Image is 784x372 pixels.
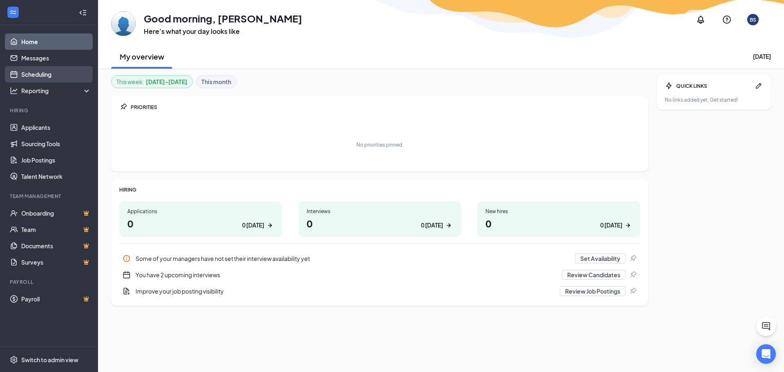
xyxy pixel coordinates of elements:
svg: DocumentAdd [122,287,131,295]
div: PRIORITIES [131,104,640,111]
svg: Settings [10,356,18,364]
svg: QuestionInfo [722,15,732,25]
a: CalendarNewYou have 2 upcoming interviewsReview CandidatesPin [119,267,640,283]
a: DocumentsCrown [21,238,91,254]
svg: CalendarNew [122,271,131,279]
h1: 0 [307,216,453,230]
a: Home [21,33,91,50]
div: Switch to admin view [21,356,78,364]
svg: Pin [119,103,127,111]
div: No priorities pinned. [356,141,403,148]
div: Open Intercom Messenger [756,344,776,364]
a: InfoSome of your managers have not set their interview availability yetSet AvailabilityPin [119,250,640,267]
div: Reporting [21,87,91,95]
a: New hires00 [DATE]ArrowRight [477,201,640,237]
button: Review Job Postings [560,286,626,296]
h2: My overview [120,51,164,62]
div: 0 [DATE] [421,221,443,229]
h1: 0 [486,216,632,230]
svg: Notifications [696,15,706,25]
a: Interviews00 [DATE]ArrowRight [298,201,461,237]
svg: Analysis [10,87,18,95]
svg: ArrowRight [445,221,453,229]
div: Some of your managers have not set their interview availability yet [119,250,640,267]
div: Improve your job posting visibility [136,287,555,295]
div: [DATE] [753,52,771,60]
svg: Bolt [665,82,673,90]
a: OnboardingCrown [21,205,91,221]
svg: Pin [629,287,637,295]
h3: Here’s what your day looks like [144,27,302,36]
div: Some of your managers have not set their interview availability yet [136,254,570,263]
svg: ArrowRight [624,221,632,229]
svg: Info [122,254,131,263]
a: Applications00 [DATE]ArrowRight [119,201,282,237]
h1: Good morning, [PERSON_NAME] [144,11,302,25]
img: Ben Stow [111,11,136,36]
div: Improve your job posting visibility [119,283,640,299]
b: This month [201,77,231,86]
div: Applications [127,208,274,215]
svg: ArrowRight [266,221,274,229]
div: Hiring [10,107,89,114]
div: This week : [116,77,187,86]
h1: 0 [127,216,274,230]
a: Talent Network [21,168,91,185]
div: No links added yet. Get started! [665,96,763,103]
div: QUICK LINKS [676,82,751,89]
svg: WorkstreamLogo [9,8,17,16]
a: SurveysCrown [21,254,91,270]
button: Set Availability [575,254,626,263]
div: BS [750,16,756,23]
a: Messages [21,50,91,66]
div: Payroll [10,278,89,285]
div: You have 2 upcoming interviews [119,267,640,283]
div: HIRING [119,186,640,193]
b: [DATE] - [DATE] [146,77,187,86]
a: Applicants [21,119,91,136]
div: Team Management [10,193,89,200]
a: Job Postings [21,152,91,168]
svg: ChatActive [761,321,771,331]
a: DocumentAddImprove your job posting visibilityReview Job PostingsPin [119,283,640,299]
div: 0 [DATE] [600,221,622,229]
a: Scheduling [21,66,91,82]
div: New hires [486,208,632,215]
a: PayrollCrown [21,291,91,307]
div: Interviews [307,208,453,215]
svg: Pin [629,254,637,263]
a: TeamCrown [21,221,91,238]
svg: Pen [755,82,763,90]
button: ChatActive [756,316,776,336]
div: You have 2 upcoming interviews [136,271,557,279]
div: 0 [DATE] [242,221,264,229]
button: Review Candidates [562,270,626,280]
a: Sourcing Tools [21,136,91,152]
svg: Pin [629,271,637,279]
svg: Collapse [79,9,87,17]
